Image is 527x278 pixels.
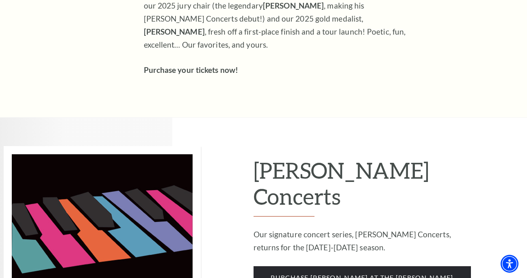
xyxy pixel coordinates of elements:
[254,157,471,217] h2: [PERSON_NAME] Concerts
[254,228,471,254] p: Our signature concert series, [PERSON_NAME] Concerts, returns for the [DATE]-[DATE] season.
[501,255,518,273] div: Accessibility Menu
[263,1,324,10] strong: [PERSON_NAME]
[144,27,205,36] strong: [PERSON_NAME]
[144,65,239,74] strong: Purchase your tickets now!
